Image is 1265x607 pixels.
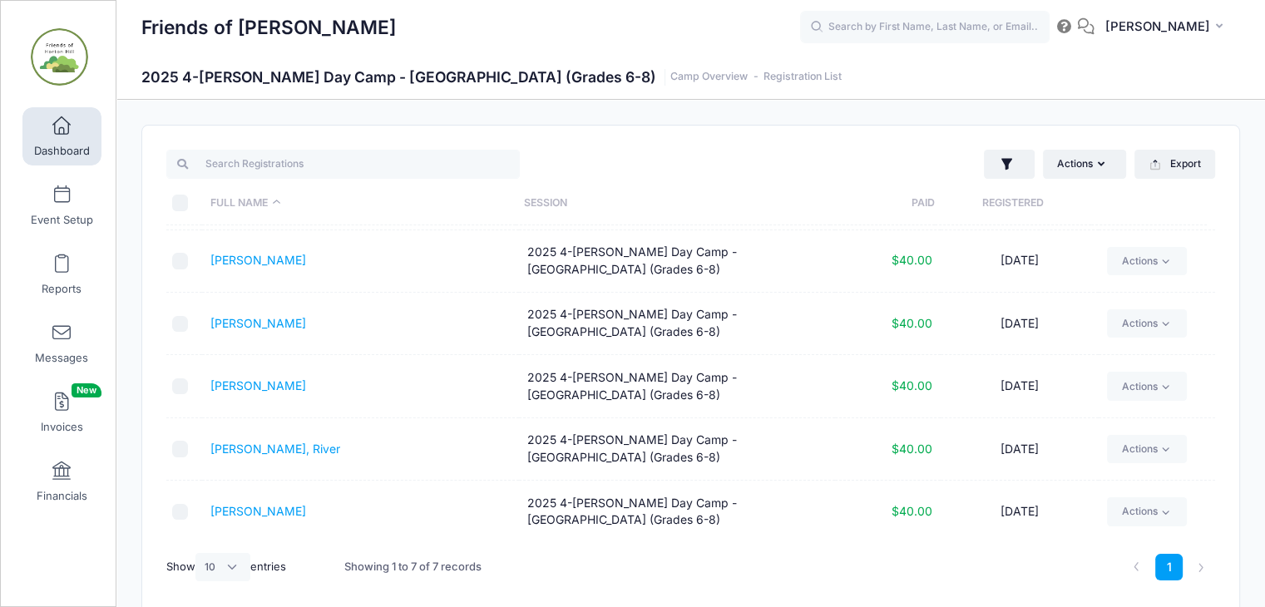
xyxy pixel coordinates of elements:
[28,26,91,88] img: Friends of Horton Hill
[519,355,836,417] td: 2025 4-[PERSON_NAME] Day Camp - [GEOGRAPHIC_DATA] (Grades 6-8)
[1107,372,1186,400] a: Actions
[1107,309,1186,338] a: Actions
[166,553,286,581] label: Show entries
[1043,150,1126,178] button: Actions
[35,351,88,365] span: Messages
[72,383,101,397] span: New
[1105,17,1210,36] span: [PERSON_NAME]
[830,181,935,225] th: Paid: activate to sort column ascending
[210,442,340,456] a: [PERSON_NAME], River
[516,181,829,225] th: Session: activate to sort column ascending
[31,213,93,227] span: Event Setup
[42,282,82,296] span: Reports
[210,316,306,330] a: [PERSON_NAME]
[941,230,1099,293] td: [DATE]
[195,553,250,581] select: Showentries
[1134,150,1215,178] button: Export
[37,489,87,503] span: Financials
[344,548,482,586] div: Showing 1 to 7 of 7 records
[892,442,932,456] span: $40.00
[22,176,101,234] a: Event Setup
[210,504,306,518] a: [PERSON_NAME]
[670,71,748,83] a: Camp Overview
[935,181,1092,225] th: Registered: activate to sort column ascending
[34,144,90,158] span: Dashboard
[519,481,836,542] td: 2025 4-[PERSON_NAME] Day Camp - [GEOGRAPHIC_DATA] (Grades 6-8)
[763,71,842,83] a: Registration List
[941,293,1099,355] td: [DATE]
[1155,554,1183,581] a: 1
[1107,247,1186,275] a: Actions
[166,150,520,178] input: Search Registrations
[41,420,83,434] span: Invoices
[141,8,396,47] h1: Friends of [PERSON_NAME]
[210,378,306,392] a: [PERSON_NAME]
[22,107,101,165] a: Dashboard
[1,17,117,96] a: Friends of Horton Hill
[1107,435,1186,463] a: Actions
[519,418,836,481] td: 2025 4-[PERSON_NAME] Day Camp - [GEOGRAPHIC_DATA] (Grades 6-8)
[141,68,842,86] h1: 2025 4-[PERSON_NAME] Day Camp - [GEOGRAPHIC_DATA] (Grades 6-8)
[941,418,1099,481] td: [DATE]
[892,504,932,518] span: $40.00
[22,383,101,442] a: InvoicesNew
[892,316,932,330] span: $40.00
[1095,8,1240,47] button: [PERSON_NAME]
[892,253,932,267] span: $40.00
[519,230,836,293] td: 2025 4-[PERSON_NAME] Day Camp - [GEOGRAPHIC_DATA] (Grades 6-8)
[22,452,101,511] a: Financials
[892,378,932,392] span: $40.00
[210,253,306,267] a: [PERSON_NAME]
[519,293,836,355] td: 2025 4-[PERSON_NAME] Day Camp - [GEOGRAPHIC_DATA] (Grades 6-8)
[941,481,1099,542] td: [DATE]
[22,245,101,303] a: Reports
[800,11,1050,44] input: Search by First Name, Last Name, or Email...
[202,181,516,225] th: Full Name: activate to sort column descending
[941,355,1099,417] td: [DATE]
[1107,497,1186,526] a: Actions
[22,314,101,373] a: Messages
